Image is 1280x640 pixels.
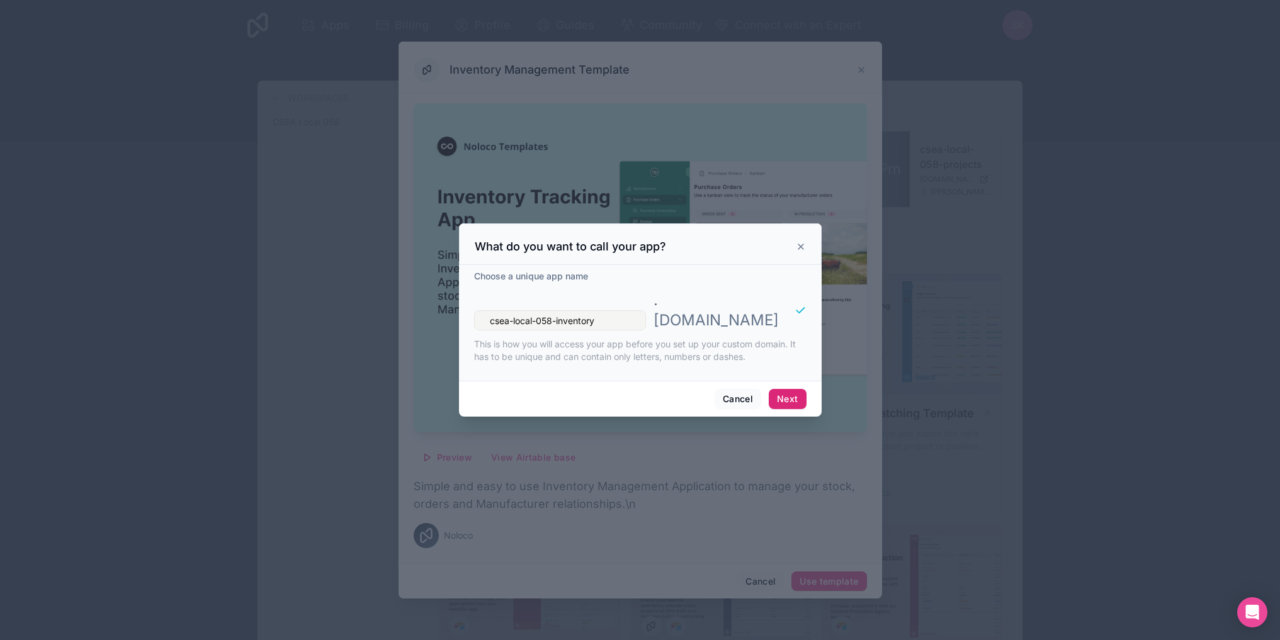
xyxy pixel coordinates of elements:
[654,290,779,330] p: . [DOMAIN_NAME]
[474,338,807,363] p: This is how you will access your app before you set up your custom domain. It has to be unique an...
[475,239,666,254] h3: What do you want to call your app?
[474,270,588,283] label: Choose a unique app name
[1237,597,1267,627] div: Open Intercom Messenger
[715,389,761,409] button: Cancel
[769,389,806,409] button: Next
